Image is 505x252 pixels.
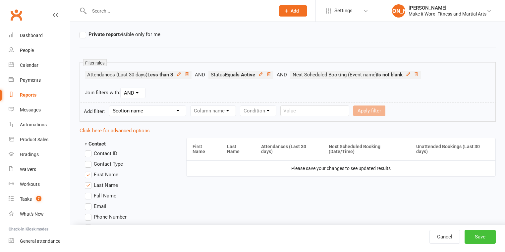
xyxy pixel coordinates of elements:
span: 7 [36,196,41,201]
div: [PERSON_NAME] [392,4,405,18]
div: Make it Worx- Fitness and Martial Arts [409,11,486,17]
div: Dashboard [20,33,43,38]
td: Please save your changes to see updated results [187,160,496,176]
th: Unattended Bookings (Last 30 days) [410,138,495,160]
form: Add filter: [80,102,496,122]
input: Search... [87,6,270,16]
span: Add [291,8,299,14]
a: Tasks 7 [9,192,70,207]
span: Phone Number [94,213,127,220]
div: Reports [20,92,36,98]
a: People [9,43,70,58]
div: Payments [20,77,41,83]
a: Clubworx [8,7,25,23]
a: Cancel [429,230,460,244]
div: Calendar [20,63,38,68]
span: Full Name [94,192,116,199]
th: Last Name [221,138,255,160]
a: Dashboard [9,28,70,43]
strong: Private report [88,31,120,37]
span: Address (Full) [94,224,125,231]
strong: Is not blank [377,72,403,78]
input: Value [280,105,349,116]
a: Payments [9,73,70,88]
span: Next Scheduled Booking (Event name) [293,72,403,78]
button: Save [465,230,496,244]
div: Tasks [20,196,32,202]
div: People [20,48,34,53]
a: General attendance kiosk mode [9,234,70,249]
div: Workouts [20,182,40,187]
a: Automations [9,117,70,132]
a: Reports [9,88,70,103]
span: Attendances (Last 30 days) [87,72,173,78]
a: Click here for advanced options [80,128,150,134]
div: Product Sales [20,137,48,142]
th: First Name [187,138,221,160]
div: General attendance [20,238,60,244]
div: Gradings [20,152,39,157]
a: Calendar [9,58,70,73]
span: Last Name [94,181,118,188]
a: Workouts [9,177,70,192]
a: Product Sales [9,132,70,147]
div: What's New [20,211,44,217]
span: Contact Type [94,160,123,167]
th: Attendances (Last 30 days) [255,138,323,160]
a: Messages [9,103,70,117]
span: visible only for me [88,30,160,37]
div: Automations [20,122,47,127]
span: First Name [94,171,118,178]
a: Waivers [9,162,70,177]
span: Status [211,72,255,78]
button: Add [279,5,307,17]
strong: Equals Active [225,72,255,78]
strong: Less than 3 [147,72,173,78]
div: Join filters with: [80,84,496,103]
span: Contact ID [94,149,117,156]
div: Waivers [20,167,36,172]
a: Gradings [9,147,70,162]
span: Settings [334,3,353,18]
strong: Contact [85,141,106,147]
div: Messages [20,107,41,112]
div: [PERSON_NAME] [409,5,486,11]
small: Filter rules [83,59,107,66]
th: Next Scheduled Booking (Date/Time) [323,138,410,160]
a: What's New [9,207,70,222]
span: Email [94,202,106,209]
